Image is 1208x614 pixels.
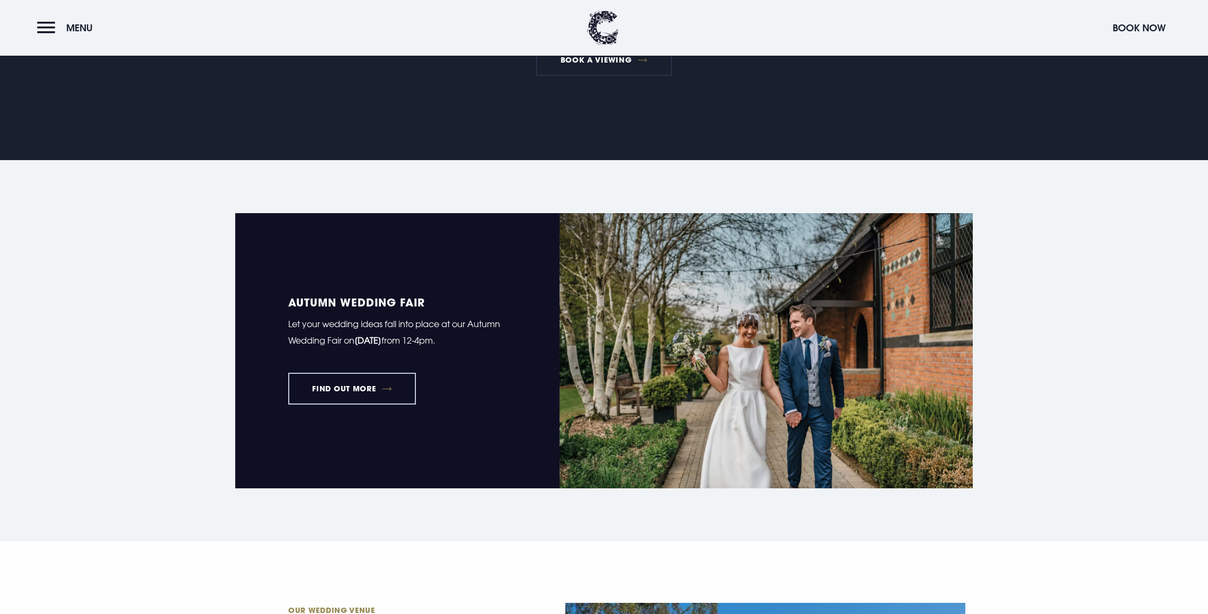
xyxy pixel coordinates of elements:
[66,22,93,34] span: Menu
[536,44,672,76] a: Book a viewing
[587,11,619,45] img: Clandeboye Lodge
[559,213,973,488] img: Autumn-wedding-fair-small-banner.jpg
[37,16,98,39] button: Menu
[354,335,381,346] strong: [DATE]
[288,316,507,348] p: Let your wedding ideas fall into place at our Autumn Wedding Fair on from 12-4pm.
[288,373,416,405] a: FIND OUT MORE
[1107,16,1171,39] button: Book Now
[288,297,507,308] h5: Autumn Wedding Fair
